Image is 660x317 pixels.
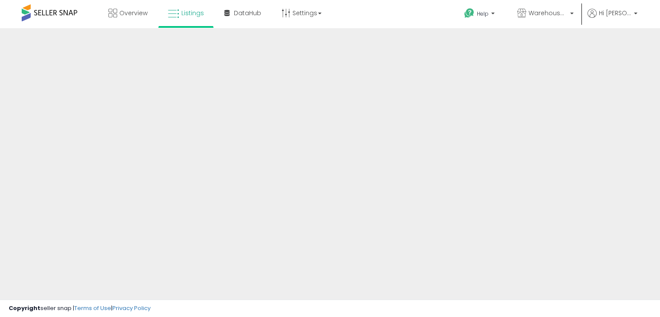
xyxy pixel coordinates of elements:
span: Listings [181,9,204,17]
a: Privacy Policy [112,304,151,312]
span: Warehouse Limited [529,9,568,17]
div: seller snap | | [9,304,151,313]
span: DataHub [234,9,261,17]
i: Get Help [464,8,475,19]
span: Overview [119,9,148,17]
a: Help [457,1,503,28]
strong: Copyright [9,304,40,312]
span: Help [477,10,489,17]
a: Terms of Use [74,304,111,312]
a: Hi [PERSON_NAME] [588,9,637,28]
span: Hi [PERSON_NAME] [599,9,631,17]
